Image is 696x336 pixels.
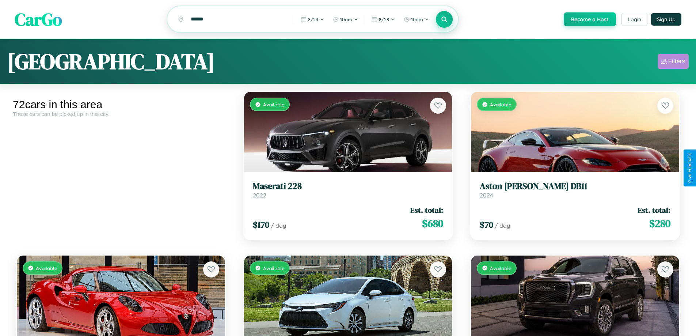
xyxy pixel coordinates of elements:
button: 8/28 [368,14,399,25]
button: Login [621,13,647,26]
button: Sign Up [651,13,681,26]
span: CarGo [15,7,62,31]
button: 10am [329,14,362,25]
h3: Maserati 228 [253,181,444,192]
span: 10am [411,16,423,22]
span: Available [490,265,511,271]
span: 8 / 28 [379,16,389,22]
a: Aston [PERSON_NAME] DB112024 [480,181,670,199]
button: 8/24 [297,14,328,25]
span: $ 680 [422,216,443,231]
span: Available [263,101,285,107]
h3: Aston [PERSON_NAME] DB11 [480,181,670,192]
span: 2024 [480,192,493,199]
span: Available [490,101,511,107]
span: $ 170 [253,219,269,231]
span: Est. total: [638,205,670,215]
span: / day [271,222,286,229]
div: 72 cars in this area [13,98,229,111]
span: Est. total: [410,205,443,215]
div: Filters [668,58,685,65]
div: These cars can be picked up in this city. [13,111,229,117]
h1: [GEOGRAPHIC_DATA] [7,46,215,76]
span: $ 280 [649,216,670,231]
div: Give Feedback [687,153,692,183]
span: Available [36,265,57,271]
span: Available [263,265,285,271]
span: 2022 [253,192,266,199]
button: Become a Host [564,12,616,26]
button: 10am [400,14,433,25]
button: Filters [658,54,689,69]
span: $ 70 [480,219,493,231]
span: 8 / 24 [308,16,318,22]
span: / day [495,222,510,229]
a: Maserati 2282022 [253,181,444,199]
span: 10am [340,16,352,22]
